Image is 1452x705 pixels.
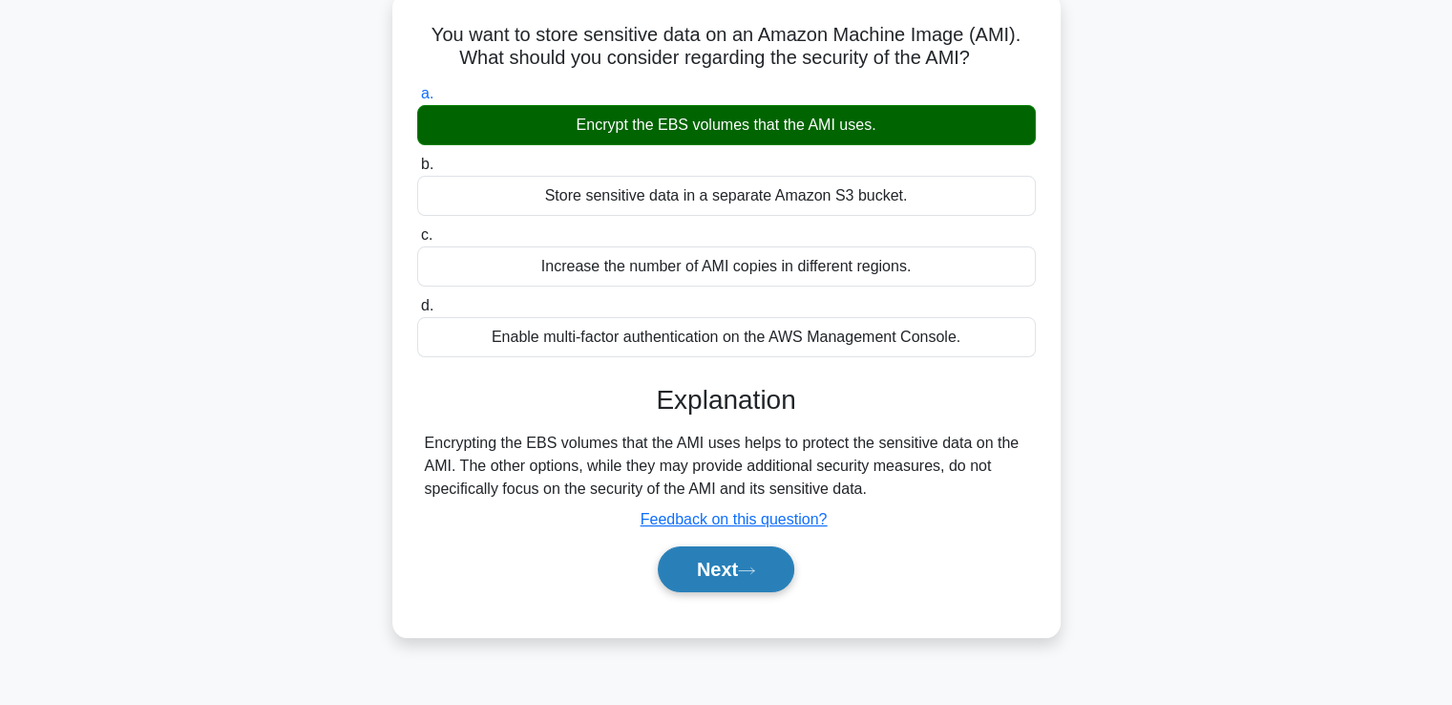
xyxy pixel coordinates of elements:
span: b. [421,156,433,172]
h5: You want to store sensitive data on an Amazon Machine Image (AMI). What should you consider regar... [415,23,1038,71]
a: Feedback on this question? [641,511,828,527]
span: a. [421,85,433,101]
div: Encrypting the EBS volumes that the AMI uses helps to protect the sensitive data on the AMI. The ... [425,432,1028,501]
div: Enable multi-factor authentication on the AWS Management Console. [417,317,1036,357]
div: Store sensitive data in a separate Amazon S3 bucket. [417,176,1036,216]
div: Increase the number of AMI copies in different regions. [417,246,1036,287]
span: d. [421,297,433,313]
span: c. [421,226,432,243]
h3: Explanation [429,384,1024,417]
div: Encrypt the EBS volumes that the AMI uses. [417,105,1036,145]
button: Next [658,546,794,592]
